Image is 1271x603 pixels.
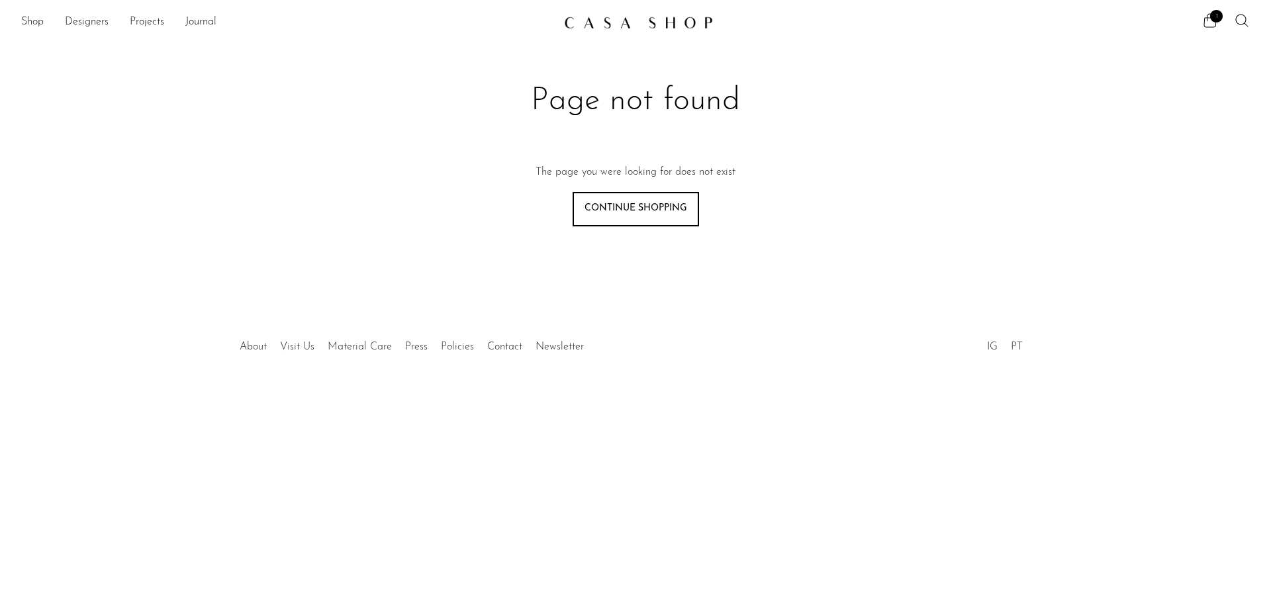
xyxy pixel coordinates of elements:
[65,14,109,31] a: Designers
[233,331,590,356] ul: Quick links
[1011,342,1023,352] a: PT
[487,342,522,352] a: Contact
[425,81,846,122] h1: Page not found
[441,342,474,352] a: Policies
[21,14,44,31] a: Shop
[280,342,314,352] a: Visit Us
[1210,10,1223,23] span: 1
[185,14,216,31] a: Journal
[980,331,1029,356] ul: Social Medias
[21,11,553,34] nav: Desktop navigation
[21,11,553,34] ul: NEW HEADER MENU
[536,164,735,181] p: The page you were looking for does not exist
[328,342,392,352] a: Material Care
[405,342,428,352] a: Press
[130,14,164,31] a: Projects
[240,342,267,352] a: About
[987,342,998,352] a: IG
[573,192,699,226] a: Continue shopping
